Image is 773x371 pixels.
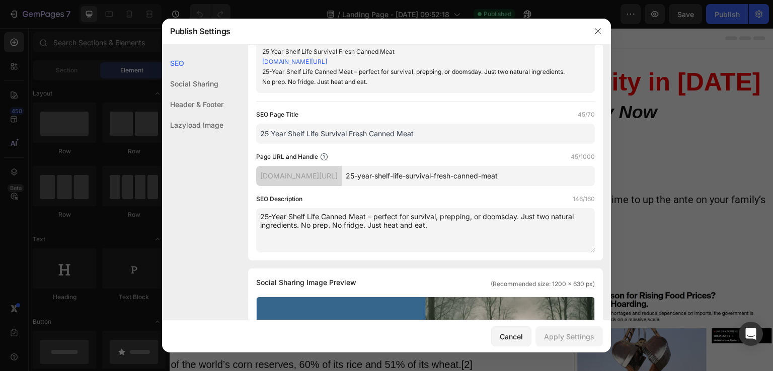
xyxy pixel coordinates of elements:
[491,326,531,346] button: Cancel
[573,194,595,204] label: 146/160
[256,276,356,289] span: Social Sharing Image Preview
[1,162,603,199] p: With 5 major threats looming that could have a devastating impact on the world’s food supply. It’...
[1,291,396,309] p: Just look at this headline from Bloomberg [1]:
[739,322,763,346] div: Open Intercom Messenger
[1,144,603,162] p: 2025 is shaping up to be a pivotal year for food security.
[342,166,595,186] input: Handle
[262,67,572,87] div: 25-Year Shelf Life Canned Meat – perfect for survival, prepping, or doomsday. Just two natural in...
[162,18,585,44] div: Publish Settings
[256,152,318,162] label: Page URL and Handle
[1,255,396,273] p: Major Food Security Threat #1: China has a stranglehold on the world’s food reserves.
[256,110,298,120] label: SEO Page Title
[491,280,595,289] span: (Recommended size: 1200 x 630 px)
[162,94,223,115] div: Header & Footer
[500,331,523,342] div: Cancel
[262,47,572,57] div: 25 Year Shelf Life Survival Fresh Canned Meat
[162,115,223,135] div: Lazyload Image
[256,124,595,144] input: Title
[162,73,223,94] div: Social Sharing
[162,53,223,73] div: SEO
[1,309,396,345] p: As a matter of fact, the U.S. Department of Agriculture says China ALREADY has 69% of the world’s...
[571,152,595,162] label: 45/1000
[116,73,488,94] strong: Why You Need to Prepare Your Family Now
[578,110,595,120] label: 45/70
[256,194,302,204] label: SEO Description
[535,326,603,346] button: Apply Settings
[1,273,396,291] p: Even the mainstream media is covering the fact that China’s hoarding food.
[1,214,205,235] strong: China's Hoarding Food
[1,126,603,144] p: Alarm bells should be sounding…
[262,58,327,65] a: [DOMAIN_NAME][URL]
[544,331,594,342] div: Apply Settings
[256,166,342,186] div: [DOMAIN_NAME][URL]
